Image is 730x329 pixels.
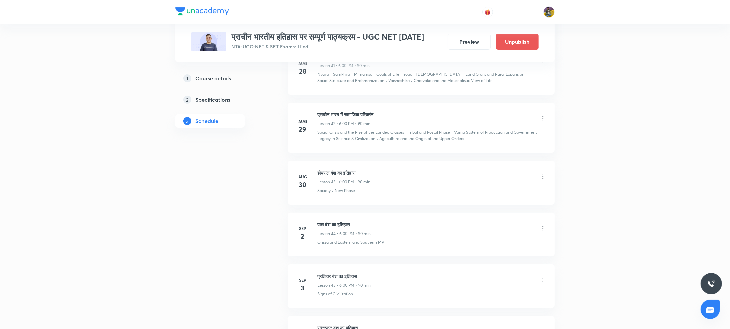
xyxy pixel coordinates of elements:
[317,169,370,176] h6: होयसल वंश का इतिहास
[526,71,527,77] div: ·
[543,6,555,18] img: sajan k
[401,71,402,77] div: ·
[296,118,309,124] h6: Aug
[496,34,539,50] button: Unpublish
[463,71,464,77] div: ·
[374,71,375,77] div: ·
[317,273,371,280] h6: प्रतिहार वंश का इतिहास
[175,7,229,15] img: Company Logo
[379,136,464,142] p: Agriculture and the Origin of the Upper Orders
[354,71,372,77] p: Mimamsa
[408,129,450,135] p: Tribal and Postal Phase
[317,291,353,297] p: Signs of Civilization
[317,179,370,185] p: Lesson 43 • 6:00 PM • 90 min
[296,60,309,66] h6: Aug
[332,188,333,194] div: ·
[317,231,371,237] p: Lesson 44 • 6:00 PM • 90 min
[195,96,230,104] h5: Specifications
[317,63,370,69] p: Lesson 41 • 6:00 PM • 90 min
[296,225,309,231] h6: Sep
[448,34,491,50] button: Preview
[416,71,461,77] p: [DEMOGRAPHIC_DATA]
[296,66,309,76] h4: 28
[296,277,309,283] h6: Sep
[330,71,332,77] div: ·
[175,7,229,17] a: Company Logo
[538,129,539,135] div: ·
[351,71,353,77] div: ·
[317,188,331,194] p: Society
[317,121,370,127] p: Lesson 42 • 6:00 PM • 90 min
[183,117,191,125] p: 3
[296,124,309,134] h4: 29
[388,78,410,84] p: Vaisheshika
[482,7,493,17] button: avatar
[296,174,309,180] h6: Aug
[317,111,373,118] h6: प्राचीन भारत में सामाजिक परिवर्तन
[414,71,415,77] div: ·
[317,136,375,142] p: Legacy in Science & Civilization
[454,129,537,135] p: Varna System of Production and Government
[485,9,491,15] img: avatar
[377,136,378,142] div: ·
[296,180,309,190] h4: 30
[296,231,309,241] h4: 2
[405,129,407,135] div: ·
[386,78,387,84] div: ·
[175,72,266,85] a: 1Course details
[296,283,309,293] h4: 3
[414,78,493,84] p: Charvaka and the Materialistic View of Life
[465,71,524,77] p: Land Grant and Rural Expansion
[333,71,350,77] p: Samkhya
[231,43,424,50] p: NTA-UGC-NET & SET Exams • Hindi
[451,129,453,135] div: ·
[403,71,412,77] p: Yoga
[335,188,355,194] p: New Phase
[317,239,384,245] p: Orissa and Eastern and Southern MP
[195,117,218,125] h5: Schedule
[317,221,371,228] h6: पाल वंश का इतिहास
[231,32,424,42] h3: प्राचीन भारतीय इतिहास पर सम्पूर्ण पाठ्यक्रम - UGC NET [DATE]
[376,71,399,77] p: Goals of Life
[191,32,226,51] img: F3183094-DF8D-4ECB-BB7F-038767AEA3CA_plus.png
[317,78,384,84] p: Social Structure and Brahmanization
[195,74,231,82] h5: Course details
[411,78,412,84] div: ·
[317,71,329,77] p: Nyaya
[707,280,715,288] img: ttu
[183,74,191,82] p: 1
[183,96,191,104] p: 2
[317,129,404,135] p: Social Crisis and the Rise of the Landed Classes
[317,282,371,288] p: Lesson 45 • 6:00 PM • 90 min
[175,93,266,106] a: 2Specifications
